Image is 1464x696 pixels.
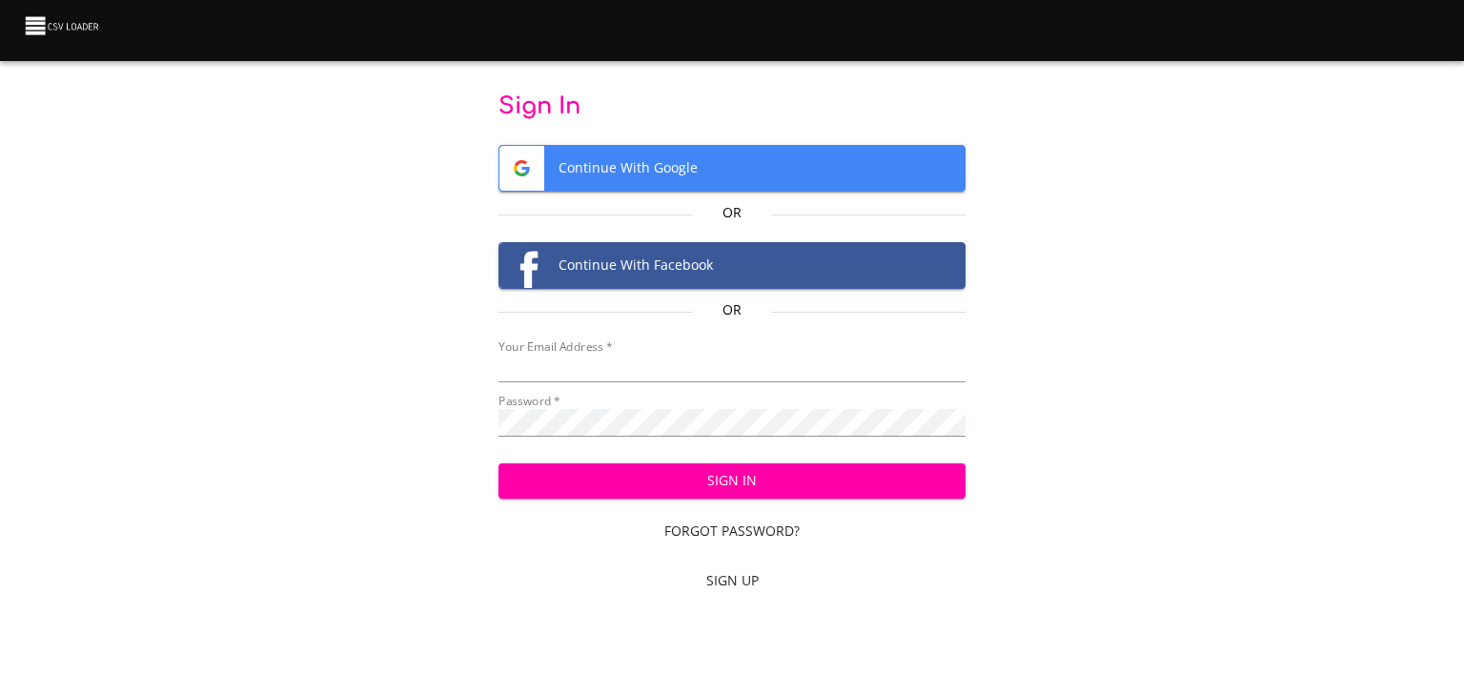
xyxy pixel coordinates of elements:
span: Continue With Facebook [499,243,966,288]
p: Or [693,203,771,222]
button: Sign In [498,463,966,499]
span: Continue With Google [499,146,966,191]
p: Or [693,300,771,319]
label: Password [498,396,560,407]
a: Forgot Password? [498,514,966,549]
label: Your Email Address [498,341,612,353]
img: CSV Loader [23,12,103,39]
span: Sign Up [506,569,959,593]
span: Sign In [514,469,951,493]
p: Sign In [498,92,966,122]
img: Facebook logo [499,243,544,288]
button: Facebook logoContinue With Facebook [498,242,966,289]
button: Google logoContinue With Google [498,145,966,192]
a: Sign Up [498,563,966,599]
img: Google logo [499,146,544,191]
span: Forgot Password? [506,520,959,543]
